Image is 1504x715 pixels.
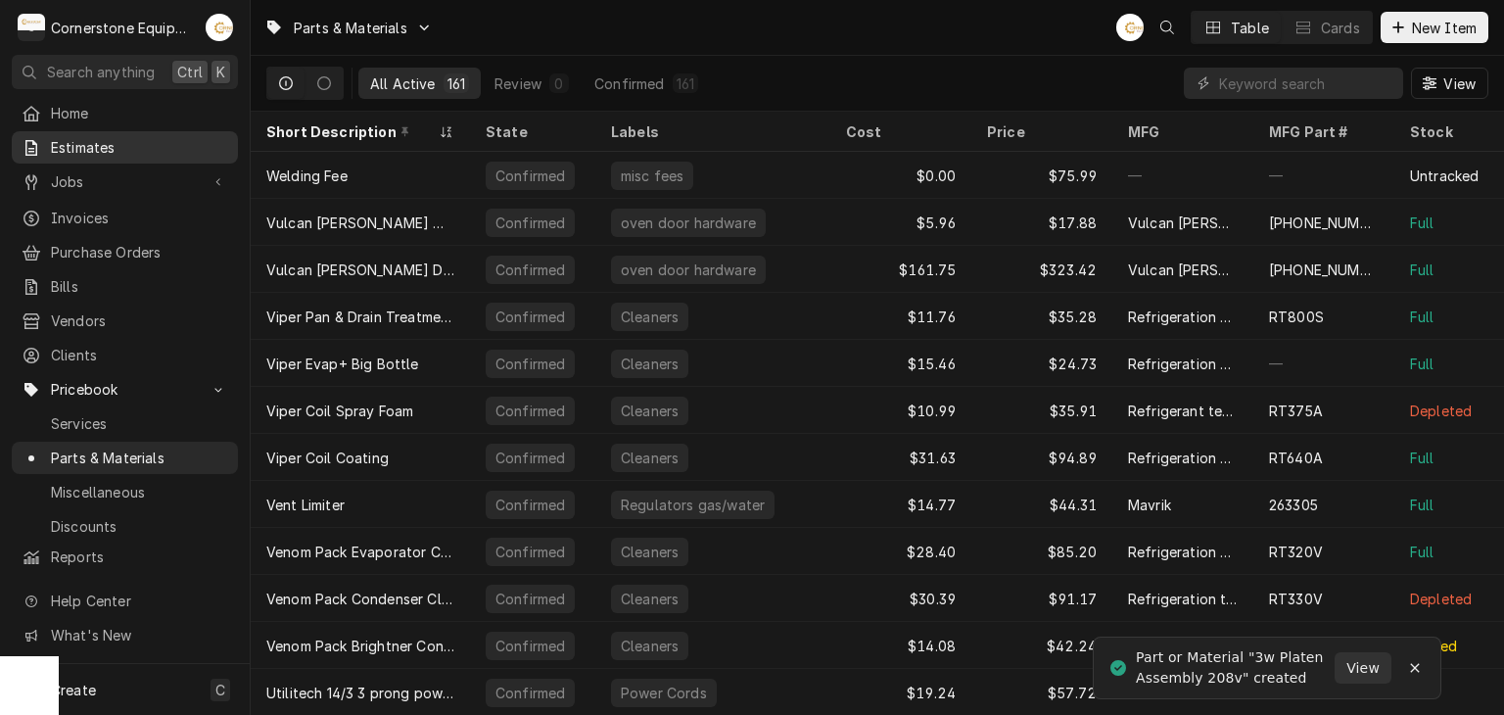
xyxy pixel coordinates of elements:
[18,14,45,41] div: C
[1136,647,1335,689] div: Part or Material "3w Platen Assembly 208v" created
[12,541,238,573] a: Reports
[619,213,758,233] div: oven door hardware
[619,166,685,186] div: misc fees
[1269,636,1320,656] div: RT310V
[18,14,45,41] div: Cornerstone Equipment Repair, LLC's Avatar
[971,340,1112,387] div: $24.73
[12,510,238,543] a: Discounts
[619,495,767,515] div: Regulators gas/water
[971,387,1112,434] div: $35.91
[619,683,709,703] div: Power Cords
[12,236,238,268] a: Purchase Orders
[215,680,225,700] span: C
[619,354,681,374] div: Cleaners
[493,307,567,327] div: Confirmed
[1410,307,1434,327] div: Full
[12,476,238,508] a: Miscellaneous
[266,354,419,374] div: Viper Evap+ Big Bottle
[1410,636,1457,656] div: Limited
[1219,68,1393,99] input: Keyword search
[830,246,971,293] div: $161.75
[51,242,228,262] span: Purchase Orders
[1381,12,1488,43] button: New Item
[294,18,407,38] span: Parts & Materials
[266,166,348,186] div: Welding Fee
[677,73,694,94] div: 161
[987,121,1093,142] div: Price
[1253,152,1394,199] div: —
[619,589,681,609] div: Cleaners
[12,55,238,89] button: Search anythingCtrlK
[1269,260,1379,280] div: [PHONE_NUMBER]
[1128,636,1238,656] div: Refrigeration Technologies
[830,622,971,669] div: $14.08
[12,619,238,651] a: Go to What's New
[51,547,228,567] span: Reports
[1269,448,1323,468] div: RT640A
[51,137,228,158] span: Estimates
[257,12,441,44] a: Go to Parts & Materials
[12,305,238,337] a: Vendors
[1269,495,1318,515] div: 263305
[1335,652,1391,684] button: View
[1269,121,1375,142] div: MFG Part #
[1128,448,1238,468] div: Refrigeration Technologies
[493,542,567,562] div: Confirmed
[266,683,454,703] div: Utilitech 14/3 3 prong power cord
[51,379,199,400] span: Pricebook
[51,482,228,502] span: Miscellaneous
[51,591,226,611] span: Help Center
[12,585,238,617] a: Go to Help Center
[266,448,389,468] div: Viper Coil Coating
[266,260,454,280] div: Vulcan [PERSON_NAME] Door hinge kit
[1269,401,1323,421] div: RT375A
[493,166,567,186] div: Confirmed
[1410,121,1484,142] div: Stock
[1116,14,1144,41] div: AB
[971,434,1112,481] div: $94.89
[594,73,664,94] div: Confirmed
[12,442,238,474] a: Parts & Materials
[177,62,203,82] span: Ctrl
[830,152,971,199] div: $0.00
[51,448,228,468] span: Parts & Materials
[266,542,454,562] div: Venom Pack Evaporator Cleaner
[1408,18,1480,38] span: New Item
[51,413,228,434] span: Services
[619,401,681,421] div: Cleaners
[216,62,225,82] span: K
[619,542,681,562] div: Cleaners
[493,448,567,468] div: Confirmed
[51,18,195,38] div: Cornerstone Equipment Repair, LLC
[1410,213,1434,233] div: Full
[1128,121,1234,142] div: MFG
[12,97,238,129] a: Home
[619,260,758,280] div: oven door hardware
[971,481,1112,528] div: $44.31
[493,589,567,609] div: Confirmed
[830,575,971,622] div: $30.39
[1116,14,1144,41] div: Andrew Buigues's Avatar
[971,528,1112,575] div: $85.20
[51,103,228,123] span: Home
[12,270,238,303] a: Bills
[1321,18,1360,38] div: Cards
[51,625,226,645] span: What's New
[1410,542,1434,562] div: Full
[447,73,465,94] div: 161
[1231,18,1269,38] div: Table
[12,166,238,198] a: Go to Jobs
[1128,589,1238,609] div: Refrigeration technologies
[493,354,567,374] div: Confirmed
[266,213,454,233] div: Vulcan [PERSON_NAME] washer
[1410,589,1472,609] div: Depleted
[619,307,681,327] div: Cleaners
[1410,401,1472,421] div: Depleted
[1128,260,1238,280] div: Vulcan [PERSON_NAME]
[830,199,971,246] div: $5.96
[1253,340,1394,387] div: —
[1410,166,1479,186] div: Untracked
[206,14,233,41] div: Andrew Buigues's Avatar
[1269,307,1324,327] div: RT800S
[971,152,1112,199] div: $75.99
